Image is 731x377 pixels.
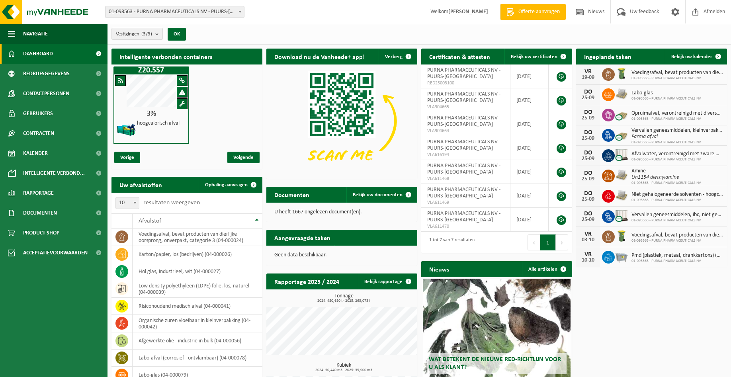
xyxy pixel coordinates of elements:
[358,273,416,289] a: Bekijk rapportage
[270,368,417,372] span: 2024: 50,440 m3 - 2025: 35,900 m3
[266,187,317,202] h2: Documenten
[205,182,248,188] span: Ophaling aanvragen
[504,49,571,64] a: Bekijk uw certificaten
[580,89,596,95] div: DO
[115,66,187,74] h1: Z20.557
[427,115,500,127] span: PURNA PHARMACEUTICALS NV - PUURS-[GEOGRAPHIC_DATA]
[665,49,726,64] a: Bekijk uw kalender
[427,176,504,182] span: VLA611468
[580,129,596,136] div: DO
[580,150,596,156] div: DO
[580,156,596,162] div: 25-09
[631,181,701,186] span: 01-093563 - PURNA PHARMACEUTICALS NV
[631,151,723,157] span: Afvalwater, verontreinigd met zware metalen
[631,191,723,198] span: Niet gehalogeneerde solventen - hoogcalorisch in kleinverpakking
[510,64,549,88] td: [DATE]
[114,110,188,118] div: 3%
[274,209,409,215] p: U heeft 1667 ongelezen document(en).
[427,104,504,110] span: VLA904665
[111,28,163,40] button: Vestigingen(3/3)
[427,199,504,206] span: VLA611469
[270,299,417,303] span: 2024: 480,680 t - 2025: 263,073 t
[631,218,723,223] span: 01-093563 - PURNA PHARMACEUTICALS NV
[615,189,628,202] img: LP-PA-00000-WDN-11
[631,110,723,117] span: Opruimafval, verontreinigd met diverse gevaarlijke afvalstoffen
[270,293,417,303] h3: Tonnage
[631,259,723,264] span: 01-093563 - PURNA PHARMACEUTICALS NV
[266,64,417,178] img: Download de VHEPlus App
[106,6,244,18] span: 01-093563 - PURNA PHARMACEUTICALS NV - PUURS-SINT-AMANDS
[580,176,596,182] div: 25-09
[111,49,262,64] h2: Intelligente verbonden containers
[510,136,549,160] td: [DATE]
[580,109,596,115] div: DO
[427,152,504,158] span: VLA616194
[500,4,566,20] a: Offerte aanvragen
[448,9,488,15] strong: [PERSON_NAME]
[421,49,498,64] h2: Certificaten & attesten
[427,91,500,104] span: PURNA PHARMACEUTICALS NV - PUURS-[GEOGRAPHIC_DATA]
[23,163,85,183] span: Intelligente verbond...
[580,217,596,223] div: 25-09
[427,128,504,134] span: VLA904664
[23,64,70,84] span: Bedrijfsgegevens
[540,234,556,250] button: 1
[116,28,152,40] span: Vestigingen
[4,359,133,377] iframe: chat widget
[510,208,549,232] td: [DATE]
[510,184,549,208] td: [DATE]
[556,234,568,250] button: Next
[427,139,500,151] span: PURNA PHARMACEUTICALS NV - PUURS-[GEOGRAPHIC_DATA]
[576,49,639,64] h2: Ingeplande taken
[580,237,596,243] div: 03-10
[631,76,723,81] span: 01-093563 - PURNA PHARMACEUTICALS NV
[23,243,88,263] span: Acceptatievoorwaarden
[429,356,561,370] span: Wat betekent de nieuwe RED-richtlijn voor u als klant?
[379,49,416,64] button: Verberg
[133,229,262,246] td: voedingsafval, bevat producten van dierlijke oorsprong, onverpakt, categorie 3 (04-000024)
[274,252,409,258] p: Geen data beschikbaar.
[631,96,701,101] span: 01-093563 - PURNA PHARMACEUTICALS NV
[510,112,549,136] td: [DATE]
[427,223,504,230] span: VLA611470
[511,54,557,59] span: Bekijk uw certificaten
[266,273,347,289] h2: Rapportage 2025 / 2024
[631,157,723,162] span: 01-093563 - PURNA PHARMACEUTICALS NV
[139,218,161,224] span: Afvalstof
[427,187,500,199] span: PURNA PHARMACEUTICALS NV - PUURS-[GEOGRAPHIC_DATA]
[133,350,262,367] td: labo-afval (corrosief - ontvlambaar) (04-000078)
[137,121,180,126] h4: hoogcalorisch afval
[111,177,170,192] h2: Uw afvalstoffen
[199,177,262,193] a: Ophaling aanvragen
[580,258,596,263] div: 10-10
[141,31,152,37] count: (3/3)
[425,234,475,251] div: 1 tot 7 van 7 resultaten
[133,332,262,350] td: afgewerkte olie - industrie in bulk (04-000056)
[615,67,628,80] img: WB-0140-HPE-GN-50
[270,363,417,372] h3: Kubiek
[522,261,571,277] a: Alle artikelen
[133,246,262,263] td: karton/papier, los (bedrijven) (04-000026)
[227,152,260,163] span: Volgende
[580,170,596,176] div: DO
[580,95,596,101] div: 25-09
[580,211,596,217] div: DO
[23,44,53,64] span: Dashboard
[615,87,628,101] img: LP-PA-00000-WDN-11
[580,115,596,121] div: 25-09
[631,238,723,243] span: 01-093563 - PURNA PHARMACEUTICALS NV
[671,54,712,59] span: Bekijk uw kalender
[631,174,679,180] i: Un1154 diethylamine
[631,70,723,76] span: Voedingsafval, bevat producten van dierlijke oorsprong, onverpakt, categorie 3
[615,229,628,243] img: WB-0140-HPE-GN-50
[631,134,658,140] i: Farma afval
[631,117,723,121] span: 01-093563 - PURNA PHARMACEUTICALS NV
[427,80,504,86] span: RED25003100
[266,49,373,64] h2: Download nu de Vanheede+ app!
[168,28,186,41] button: OK
[23,203,57,223] span: Documenten
[580,75,596,80] div: 19-09
[23,104,53,123] span: Gebruikers
[427,211,500,223] span: PURNA PHARMACEUTICALS NV - PUURS-[GEOGRAPHIC_DATA]
[510,88,549,112] td: [DATE]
